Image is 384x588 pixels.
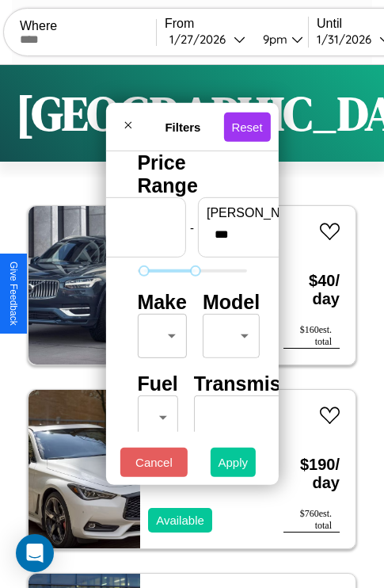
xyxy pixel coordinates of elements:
[16,534,54,572] div: Open Intercom Messenger
[203,291,260,314] h4: Model
[165,17,308,31] label: From
[283,256,340,324] h3: $ 40 / day
[137,151,246,197] h4: Price Range
[43,206,177,220] label: min price
[137,291,187,314] h4: Make
[283,440,340,508] h3: $ 190 / day
[137,372,177,395] h4: Fuel
[156,510,204,531] p: Available
[142,120,223,133] h4: Filters
[190,216,194,238] p: -
[317,32,379,47] div: 1 / 31 / 2026
[169,32,234,47] div: 1 / 27 / 2026
[207,206,341,220] label: [PERSON_NAME]
[211,448,257,477] button: Apply
[165,31,250,48] button: 1/27/2026
[120,448,188,477] button: Cancel
[223,112,270,141] button: Reset
[250,31,308,48] button: 9pm
[194,372,321,395] h4: Transmission
[283,508,340,533] div: $ 760 est. total
[8,262,19,326] div: Give Feedback
[255,32,291,47] div: 9pm
[20,19,156,33] label: Where
[283,324,340,349] div: $ 160 est. total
